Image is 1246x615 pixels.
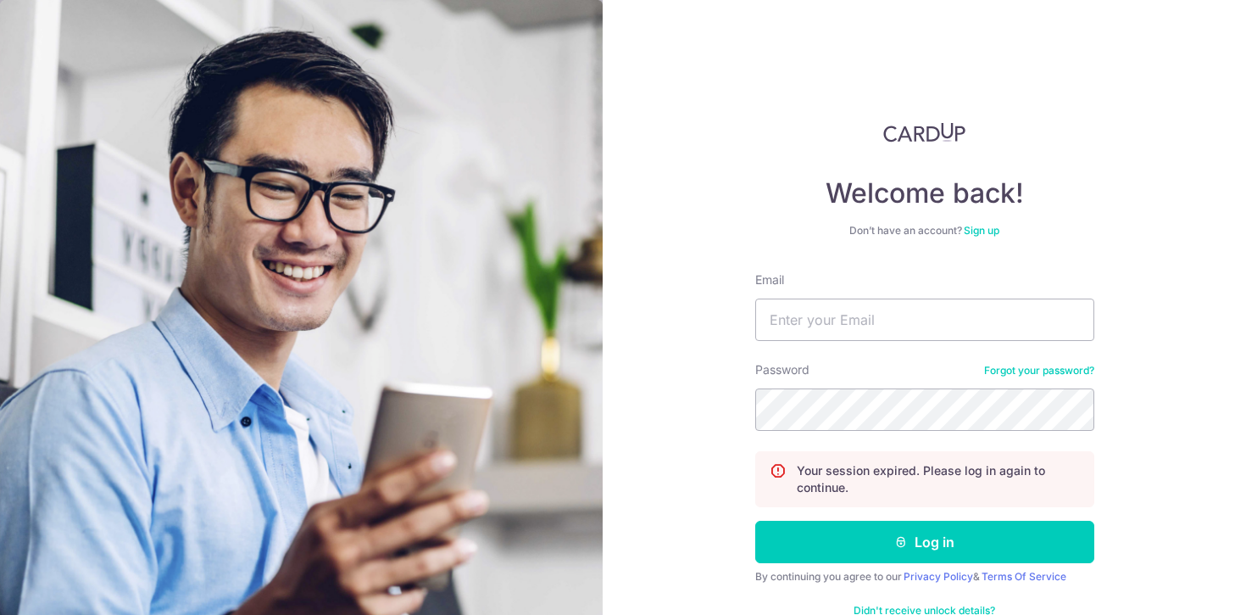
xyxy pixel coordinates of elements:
[755,299,1094,341] input: Enter your Email
[964,224,999,237] a: Sign up
[883,122,966,143] img: CardUp Logo
[755,521,1094,563] button: Log in
[984,364,1094,377] a: Forgot your password?
[904,570,973,583] a: Privacy Policy
[797,462,1080,496] p: Your session expired. Please log in again to continue.
[755,570,1094,584] div: By continuing you agree to our &
[982,570,1066,583] a: Terms Of Service
[755,224,1094,238] div: Don’t have an account?
[755,271,784,288] label: Email
[755,176,1094,210] h4: Welcome back!
[755,361,809,378] label: Password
